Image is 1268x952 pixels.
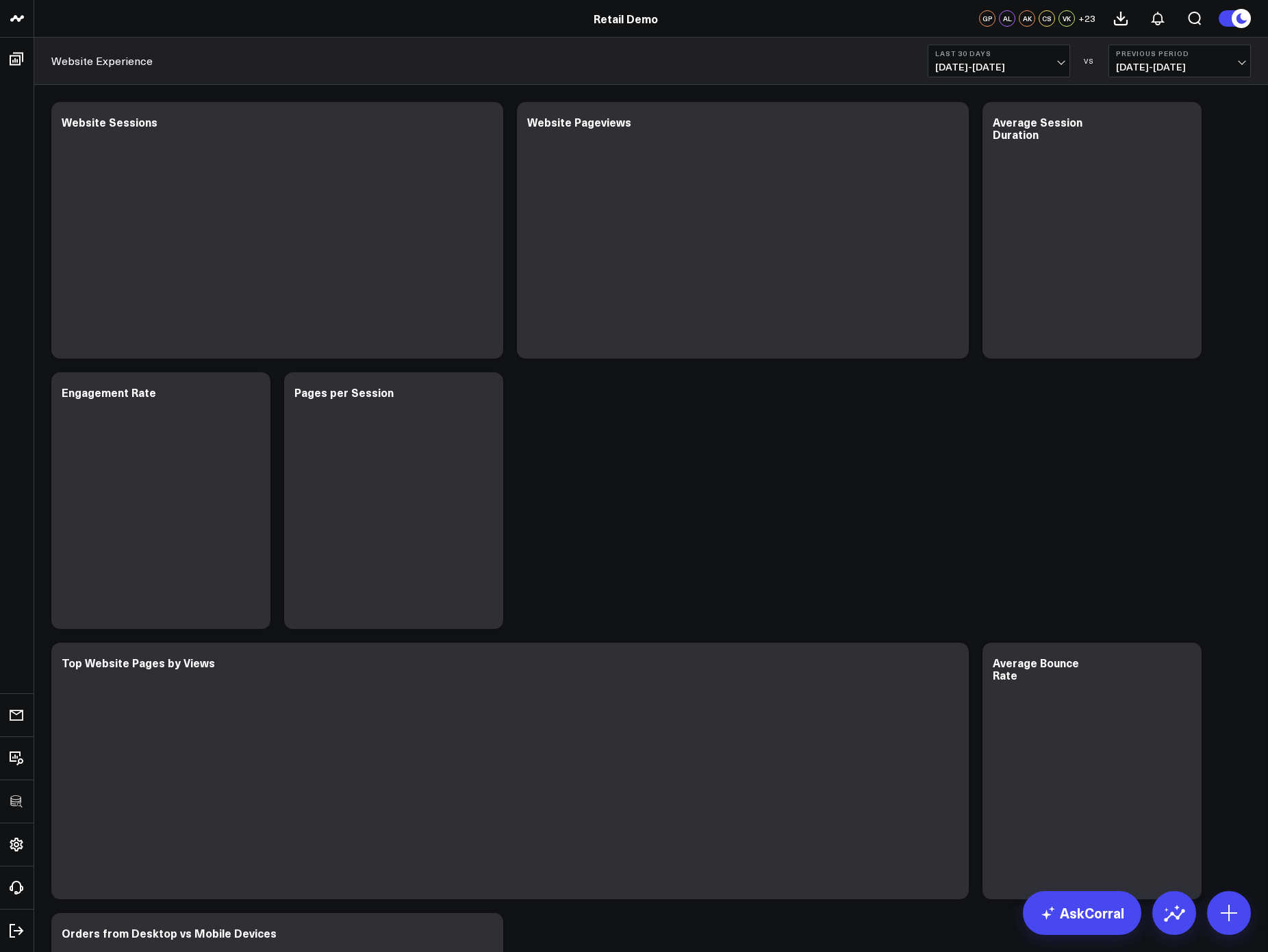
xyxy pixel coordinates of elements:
[979,10,996,27] div: GP
[1023,891,1141,935] a: AskCorral
[62,655,215,670] div: Top Website Pages by Views
[62,385,156,400] div: Engagement Rate
[1108,44,1251,77] button: Previous Period[DATE]-[DATE]
[1116,62,1243,73] span: [DATE] - [DATE]
[928,44,1070,77] button: Last 30 Days[DATE]-[DATE]
[294,385,394,400] div: Pages per Session
[1039,10,1055,27] div: CS
[999,10,1015,27] div: AL
[935,49,1063,57] b: Last 30 Days
[1019,10,1035,27] div: AK
[1077,57,1102,65] div: VS
[1078,10,1095,27] button: +23
[1058,10,1075,27] div: VK
[51,53,153,68] a: Website Experience
[1116,49,1243,57] b: Previous Period
[527,114,631,129] div: Website Pageviews
[993,655,1079,682] div: Average Bounce Rate
[935,62,1063,73] span: [DATE] - [DATE]
[594,11,658,26] a: Retail Demo
[62,114,157,129] div: Website Sessions
[1078,14,1095,23] span: + 23
[993,114,1082,142] div: Average Session Duration
[62,925,277,940] div: Orders from Desktop vs Mobile Devices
